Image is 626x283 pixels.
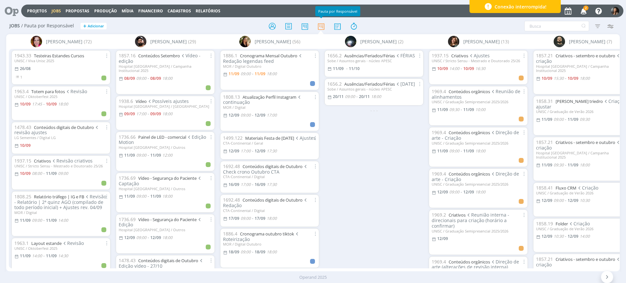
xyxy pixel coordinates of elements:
[252,217,253,220] : -
[150,38,187,45] span: [PERSON_NAME]
[344,81,395,87] a: Ausências/Feriados/Férias
[194,8,222,14] button: Relatórios
[583,6,589,10] span: 2
[495,3,546,10] span: Conexão interrompida!
[64,8,91,14] button: Propostas
[267,216,277,221] : 18:00
[223,94,302,106] span: continuação
[83,23,86,30] span: +
[241,249,251,255] : 09:00
[148,236,149,240] : -
[14,124,99,136] span: revisão ajustes
[398,38,403,45] span: (2)
[554,162,564,168] : 09:30
[252,72,253,76] : -
[138,258,198,263] a: Conteúdos digitais de Outubro
[556,98,603,104] a: [PERSON_NAME] triedro
[9,23,20,29] span: Jobs
[119,134,136,140] span: 1736.66
[20,218,31,223] : 11/09
[84,38,92,45] span: (72)
[327,59,421,63] div: Sobe / Assuntos gerais - núcleo APESC
[536,256,621,268] span: criação
[239,36,251,47] img: C
[432,52,449,59] span: 1937.15
[252,113,253,117] : -
[576,5,590,17] button: 2
[119,52,136,59] span: 1857.16
[14,52,31,59] span: 1943.33
[124,111,135,117] : 09/09
[43,219,45,222] : -
[119,228,212,232] div: Hospital [GEOGRAPHIC_DATA] / Outros
[58,101,68,107] : 18:00
[119,187,212,191] div: Hospital [GEOGRAPHIC_DATA] / Outros
[267,112,277,118] : 17:00
[138,134,186,140] a: Painel de LED - comercial
[346,67,348,71] : -
[243,197,303,203] a: Conteúdos digitais de Outubro
[14,193,31,200] span: 1808.25
[437,66,448,71] : 10/09
[119,175,136,181] span: 1736.69
[611,5,619,17] button: B
[463,38,500,45] span: [PERSON_NAME]
[461,108,462,112] : -
[229,148,239,154] : 12/09
[20,75,22,79] span: 1
[58,218,68,223] : 14:00
[46,218,57,223] : 11/09
[223,208,316,213] div: CTA-Continental / Digital
[32,218,42,223] : 09:00
[148,194,149,198] : -
[580,233,590,239] : 14:00
[43,172,45,176] : -
[437,236,448,241] : 12/09
[31,89,65,94] a: Totem para fotos
[51,158,93,164] span: Revisão criativos
[136,152,146,158] : 09:00
[50,8,63,14] button: Jobs
[150,152,161,158] : 11/09
[223,163,240,169] span: 1692.48
[46,253,57,259] : 11/09
[568,162,578,168] : 11/09
[20,66,31,71] : 26/08
[34,124,94,130] a: Conteúdos digitais de Outubro
[124,193,135,199] : 11/09
[449,130,490,135] a: Conteúdos orgânicos
[150,76,161,81] : 08/09
[241,182,251,187] : 17:00
[46,171,57,176] : 11/09
[333,66,344,71] : 11/09
[463,189,474,195] : 12/09
[14,158,31,164] span: 1937.15
[463,66,474,71] : 10/09
[448,36,459,47] img: L
[475,66,485,71] : 16:30
[223,231,300,242] span: Roteirização
[542,162,552,168] : 11/09
[449,259,490,265] a: Conteúdos orgânicos
[554,233,564,239] : 10:30
[119,175,202,187] span: Captação
[150,193,161,199] : 11/09
[32,253,42,259] : 14:00
[119,216,136,222] span: 1736.69
[267,249,277,255] : 18:00
[475,107,485,112] : 10:00
[432,100,525,104] div: UNISC / Graduação Semipresencial 2025/2026
[31,240,62,246] a: Layout estande
[345,94,355,99] : 09:00
[267,148,277,154] : 17:30
[536,185,553,191] span: 1858.41
[252,149,253,153] : -
[243,163,303,169] a: Conteúdos digitais de Outubro
[449,171,490,177] a: Conteúdos orgânicos
[223,105,316,109] div: MOR / Digital
[119,257,136,263] span: 1478.43
[88,24,104,28] span: Adicionar
[136,235,146,240] : 09:00
[437,189,448,195] : 12/09
[536,52,553,59] span: 1857.21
